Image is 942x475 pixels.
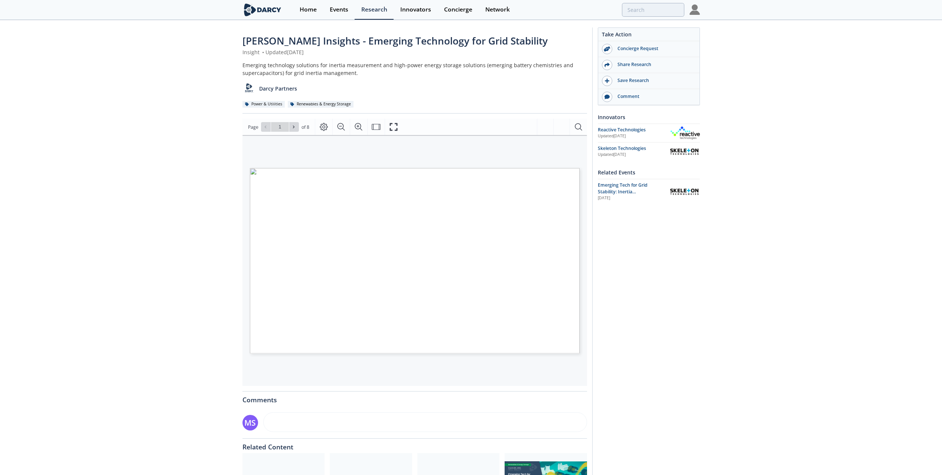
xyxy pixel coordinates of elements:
[669,187,700,196] img: Skeleton Technologies
[612,77,695,84] div: Save Research
[242,61,587,77] div: Emerging technology solutions for inertia measurement and high-power energy storage solutions (em...
[444,7,472,13] div: Concierge
[242,34,548,47] span: [PERSON_NAME] Insights - Emerging Technology for Grid Stability
[598,30,700,41] div: Take Action
[598,166,700,179] div: Related Events
[598,145,669,152] div: Skeleton Technologies
[242,392,587,403] div: Comments
[598,111,700,124] div: Innovators
[330,7,348,13] div: Events
[612,61,695,68] div: Share Research
[690,4,700,15] img: Profile
[911,445,935,468] iframe: chat widget
[259,85,297,92] p: Darcy Partners
[671,127,700,140] img: Reactive Technologies
[300,7,317,13] div: Home
[598,152,669,158] div: Updated [DATE]
[612,93,695,100] div: Comment
[622,3,684,17] input: Advanced Search
[261,49,265,56] span: •
[242,3,283,16] img: logo-wide.svg
[242,439,587,451] div: Related Content
[598,145,700,158] a: Skeleton Technologies Updated[DATE] Skeleton Technologies
[598,127,671,133] div: Reactive Technologies
[598,127,700,140] a: Reactive Technologies Updated[DATE] Reactive Technologies
[612,45,695,52] div: Concierge Request
[242,48,587,56] div: Insight Updated [DATE]
[485,7,510,13] div: Network
[598,195,664,201] div: [DATE]
[598,182,649,209] span: Emerging Tech for Grid Stability: Inertia Measurement and High Power Energy Storage
[242,415,258,430] div: MS
[598,182,700,202] a: Emerging Tech for Grid Stability: Inertia Measurement and High Power Energy Storage [DATE] Skelet...
[669,147,700,156] img: Skeleton Technologies
[400,7,431,13] div: Innovators
[361,7,387,13] div: Research
[288,101,354,108] div: Renewables & Energy Storage
[598,133,671,139] div: Updated [DATE]
[242,101,285,108] div: Power & Utilities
